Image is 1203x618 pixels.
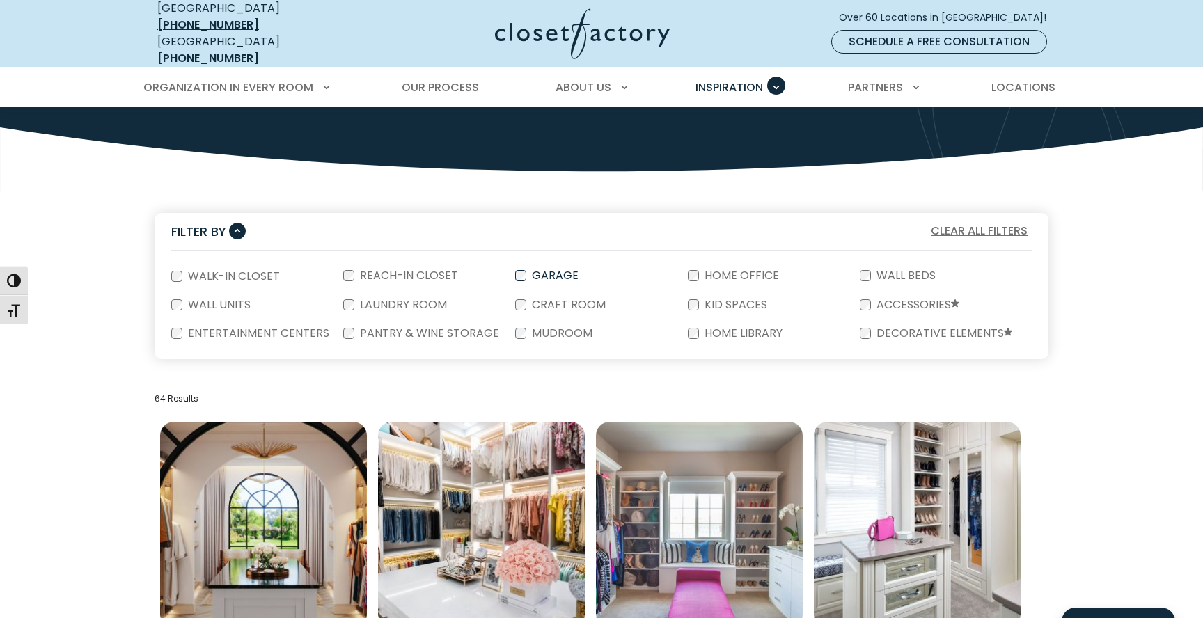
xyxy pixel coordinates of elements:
[157,50,259,66] a: [PHONE_NUMBER]
[871,270,938,281] label: Wall Beds
[402,79,479,95] span: Our Process
[155,393,1048,405] p: 64 Results
[157,33,359,67] div: [GEOGRAPHIC_DATA]
[699,299,770,310] label: Kid Spaces
[182,271,283,282] label: Walk-In Closet
[695,79,763,95] span: Inspiration
[871,328,1015,340] label: Decorative Elements
[831,30,1047,54] a: Schedule a Free Consultation
[354,328,502,339] label: Pantry & Wine Storage
[526,328,595,339] label: Mudroom
[143,79,313,95] span: Organization in Every Room
[495,8,670,59] img: Closet Factory Logo
[556,79,611,95] span: About Us
[839,10,1057,25] span: Over 60 Locations in [GEOGRAPHIC_DATA]!
[871,299,962,311] label: Accessories
[699,270,782,281] label: Home Office
[927,222,1032,240] button: Clear All Filters
[182,299,253,310] label: Wall Units
[134,68,1069,107] nav: Primary Menu
[991,79,1055,95] span: Locations
[171,221,246,241] button: Filter By
[354,270,461,281] label: Reach-In Closet
[157,17,259,33] a: [PHONE_NUMBER]
[848,79,903,95] span: Partners
[699,328,785,339] label: Home Library
[182,328,332,339] label: Entertainment Centers
[526,299,608,310] label: Craft Room
[354,299,450,310] label: Laundry Room
[526,270,581,281] label: Garage
[838,6,1058,30] a: Over 60 Locations in [GEOGRAPHIC_DATA]!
